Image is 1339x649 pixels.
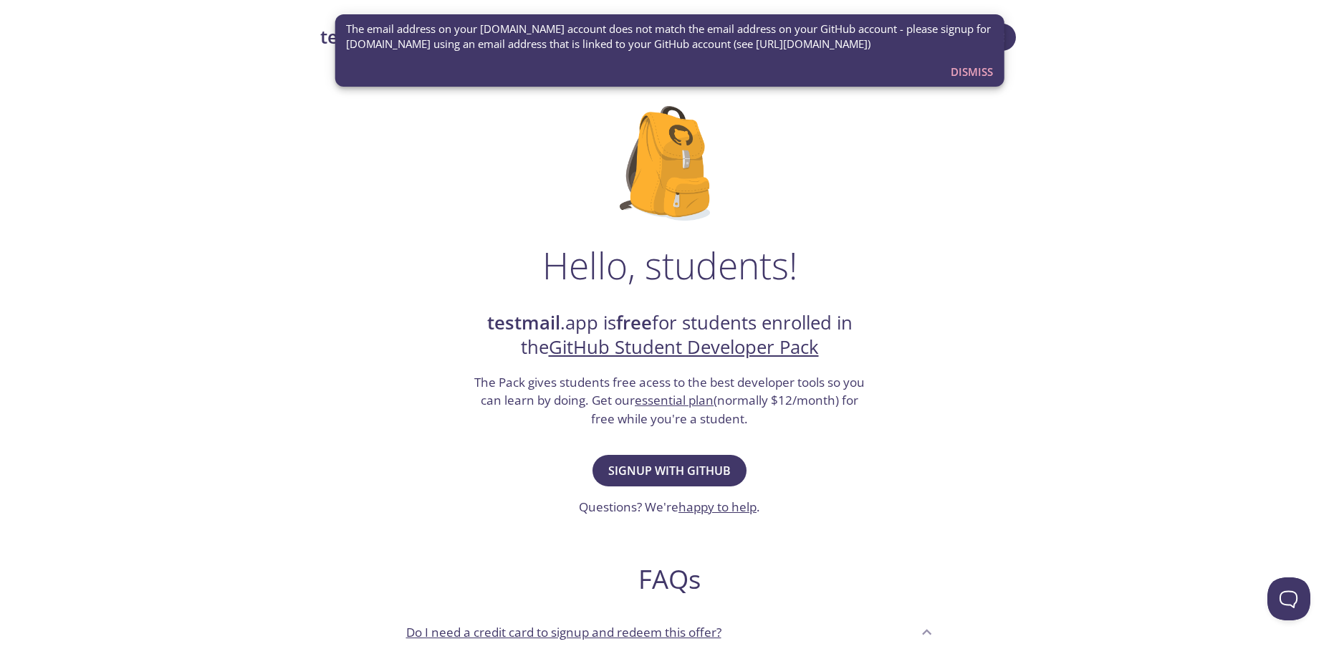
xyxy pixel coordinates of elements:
a: GitHub Student Developer Pack [549,335,819,360]
a: happy to help [678,499,757,515]
h2: FAQs [395,563,945,595]
h3: The Pack gives students free acess to the best developer tools so you can learn by doing. Get our... [473,373,867,428]
p: Do I need a credit card to signup and redeem this offer? [406,623,721,642]
h3: Questions? We're . [579,498,760,516]
strong: free [616,310,652,335]
span: Dismiss [951,62,993,81]
strong: testmail [320,24,393,49]
h1: Hello, students! [542,244,797,287]
button: Signup with GitHub [592,455,747,486]
button: Dismiss [945,58,999,85]
img: github-student-backpack.png [620,106,719,221]
a: essential plan [635,392,714,408]
h2: .app is for students enrolled in the [473,311,867,360]
span: The email address on your [DOMAIN_NAME] account does not match the email address on your GitHub a... [346,21,993,52]
a: testmail.app [320,25,715,49]
iframe: Help Scout Beacon - Open [1267,577,1310,620]
strong: testmail [487,310,560,335]
span: Signup with GitHub [608,461,731,481]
